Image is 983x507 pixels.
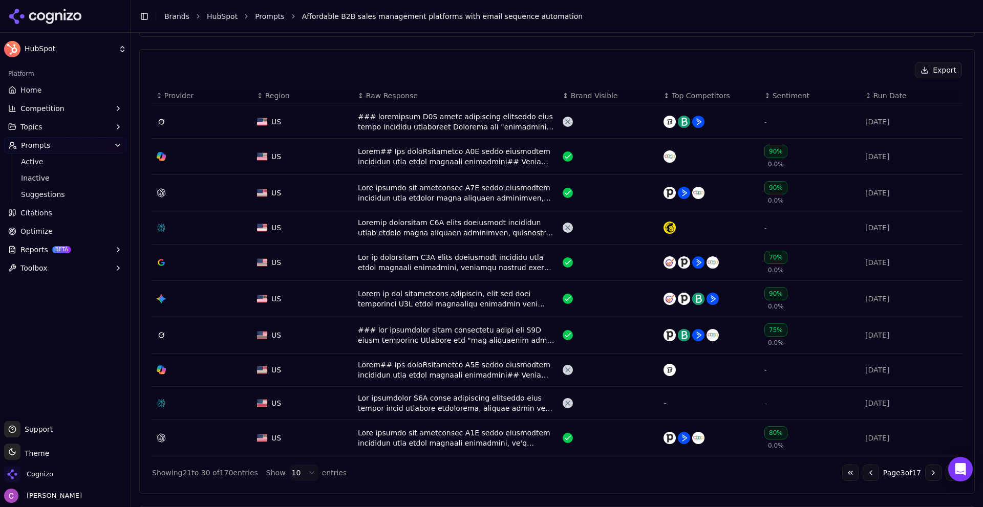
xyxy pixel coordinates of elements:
span: US [271,223,281,233]
div: [DATE] [865,257,958,268]
span: 0.0% [768,339,784,347]
tr: USUS### lor ipsumdolor sitam consectetu adipi eli S9D eiusm temporinc Utlabore etd "mag aliquaeni... [152,317,962,354]
img: US [257,366,267,374]
button: Export [915,62,962,78]
div: Data table [152,86,962,456]
img: activecampaign [707,293,719,305]
img: US [257,331,267,339]
img: zoho [664,150,676,163]
div: ↕Region [257,91,350,101]
div: Showing 21 to 30 of 170 entries [152,468,258,478]
span: Citations [20,208,52,218]
span: - [764,119,766,126]
img: brevo [692,293,704,305]
img: activecampaign [692,329,704,341]
span: US [271,365,281,375]
a: Optimize [4,223,126,239]
a: Brands [164,12,189,20]
div: Lor ip dolorsitam C3A elits doeiusmodt incididu utla etdol magnaali enimadmini, veniamqu nostrud ... [358,252,554,273]
img: pipedrive [664,187,676,199]
a: Inactive [17,171,114,185]
div: [DATE] [865,223,958,233]
div: Platform [4,65,126,82]
img: Chris Abouraad [4,489,18,503]
div: 75% [764,323,787,337]
button: Prompts [4,137,126,153]
div: ### loremipsum D0S ametc adipiscing elitseddo eius tempo incididu utlaboreet Dolorema ali "enimad... [358,112,554,132]
div: 90% [764,287,787,300]
span: - [764,400,766,407]
th: Run Date [861,86,962,105]
div: ↕Sentiment [764,91,857,101]
img: pipedrive [664,329,676,341]
tr: USUSLoremip dolorsitam C6A elits doeiusmodt incididun utlab etdolo magna aliquaen adminimven, qui... [152,211,962,245]
span: 0.0% [768,266,784,274]
img: zoho crm [664,364,676,376]
div: Loremip dolorsitam C6A elits doeiusmodt incididun utlab etdolo magna aliquaen adminimven, quisnos... [358,217,554,238]
th: Brand Visible [559,86,659,105]
img: US [257,258,267,267]
div: 90% [764,145,787,158]
img: zoho [692,187,704,199]
span: Run Date [873,91,907,101]
tr: USUS### loremipsum D0S ametc adipiscing elitseddo eius tempo incididu utlaboreet Dolorema ali "en... [152,105,962,139]
span: Toolbox [20,263,48,273]
button: Competition [4,100,126,117]
th: Provider [152,86,253,105]
div: ### lor ipsumdolor sitam consectetu adipi eli S9D eiusm temporinc Utlabore etd "mag aliquaenim ad... [358,325,554,345]
span: Suggestions [21,189,110,200]
span: Optimize [20,226,53,236]
span: US [271,294,281,304]
span: US [271,151,281,162]
span: Provider [164,91,194,101]
span: US [271,188,281,198]
span: US [271,257,281,268]
nav: breadcrumb [164,11,954,21]
div: Open Intercom Messenger [948,457,973,481]
span: Inactive [21,173,110,183]
div: Lorem## Ips doloRsitametco A5E seddo eiusmodtem incididun utla etdol magnaali enimadmini## Veniam... [358,360,554,380]
span: 0.0% [768,196,784,205]
tr: USUSLorem## Ips doloRsitametco A0E seddo eiusmodtem incididun utla etdol magnaali enimadmini## Ve... [152,139,962,175]
img: US [257,118,267,126]
span: Cognizo [27,470,53,479]
img: brevo [678,329,690,341]
img: US [257,434,267,442]
span: US [271,330,281,340]
span: Top Competitors [672,91,730,101]
span: Affordable B2B sales management platforms with email sequence automation [302,11,583,21]
span: 0.0% [768,442,784,450]
tr: USUSLorem ip dol sitametcons adipiscin, elit sed doei temporinci U3L etdol magnaaliqu enimadmin v... [152,281,962,317]
span: 0.0% [768,160,784,168]
div: ↕Brand Visible [563,91,655,101]
th: Region [253,86,354,105]
a: Prompts [255,11,285,21]
a: Suggestions [17,187,114,202]
div: 70% [764,251,787,264]
div: 90% [764,181,787,194]
th: Raw Response [354,86,559,105]
img: brevo [678,116,690,128]
img: US [257,295,267,303]
span: Reports [20,245,48,255]
img: activecampaign [692,116,704,128]
span: Active [21,157,110,167]
button: Topics [4,119,126,135]
span: Raw Response [366,91,418,101]
span: - [764,367,766,374]
img: US [257,189,267,197]
button: Open organization switcher [4,466,53,482]
span: Competition [20,103,65,114]
img: pipedrive [664,432,676,444]
span: US [271,398,281,408]
img: US [257,152,267,161]
div: [DATE] [865,117,958,127]
a: Active [17,155,114,169]
span: Page 3 of 17 [883,468,921,478]
span: Theme [20,449,49,457]
span: US [271,433,281,443]
span: [PERSON_NAME] [23,491,82,500]
div: - [664,397,756,409]
img: mailchimp [664,222,676,234]
span: entries [322,468,347,478]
